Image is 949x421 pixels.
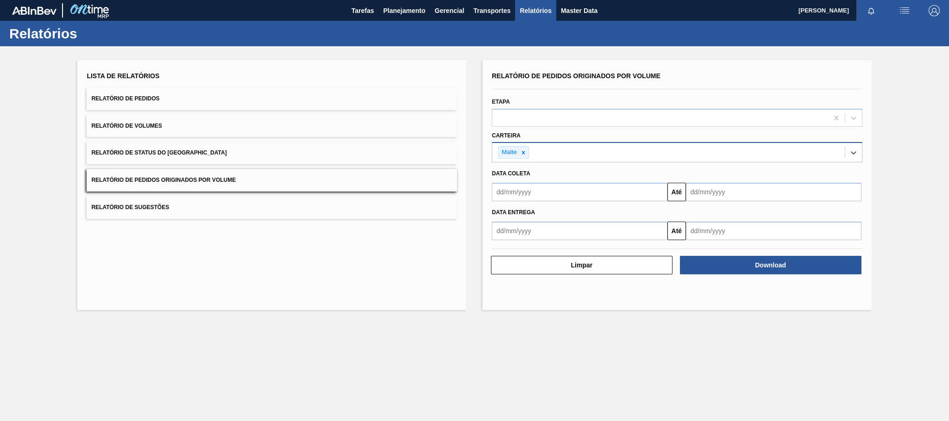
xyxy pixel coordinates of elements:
[856,4,886,17] button: Notificações
[492,132,521,139] label: Carteira
[87,115,457,137] button: Relatório de Volumes
[667,222,686,240] button: Até
[91,177,236,183] span: Relatório de Pedidos Originados por Volume
[680,256,861,274] button: Download
[520,5,551,16] span: Relatórios
[352,5,374,16] span: Tarefas
[492,183,667,201] input: dd/mm/yyyy
[561,5,597,16] span: Master Data
[87,142,457,164] button: Relatório de Status do [GEOGRAPHIC_DATA]
[491,256,672,274] button: Limpar
[492,209,535,216] span: Data Entrega
[9,28,174,39] h1: Relatórios
[91,123,162,129] span: Relatório de Volumes
[91,149,226,156] span: Relatório de Status do [GEOGRAPHIC_DATA]
[929,5,940,16] img: Logout
[686,222,861,240] input: dd/mm/yyyy
[473,5,510,16] span: Transportes
[492,72,660,80] span: Relatório de Pedidos Originados por Volume
[492,222,667,240] input: dd/mm/yyyy
[87,72,159,80] span: Lista de Relatórios
[383,5,425,16] span: Planejamento
[87,169,457,192] button: Relatório de Pedidos Originados por Volume
[91,204,169,210] span: Relatório de Sugestões
[87,87,457,110] button: Relatório de Pedidos
[87,196,457,219] button: Relatório de Sugestões
[667,183,686,201] button: Até
[686,183,861,201] input: dd/mm/yyyy
[12,6,57,15] img: TNhmsLtSVTkK8tSr43FrP2fwEKptu5GPRR3wAAAABJRU5ErkJggg==
[499,147,518,158] div: Malte
[899,5,910,16] img: userActions
[492,99,510,105] label: Etapa
[435,5,465,16] span: Gerencial
[91,95,159,102] span: Relatório de Pedidos
[492,170,530,177] span: Data coleta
